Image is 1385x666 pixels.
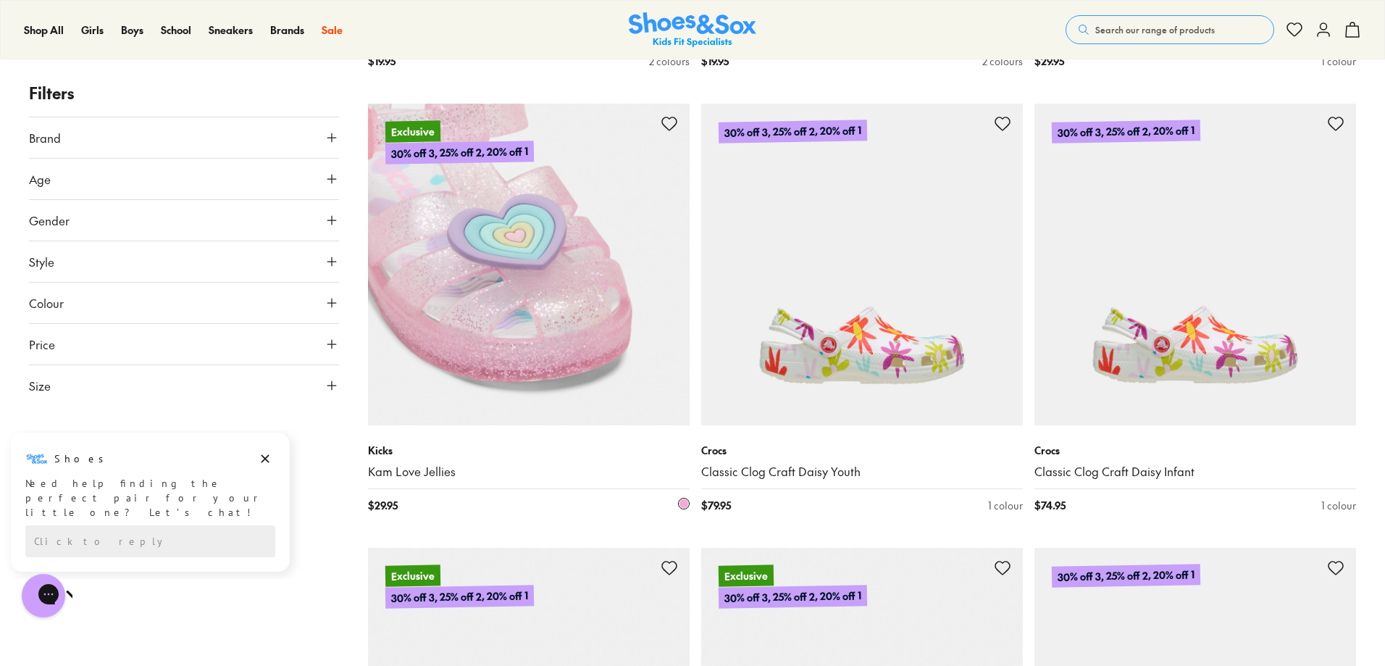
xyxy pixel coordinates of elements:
[25,17,49,40] img: Shoes logo
[11,17,290,89] div: Message from Shoes. Need help finding the perfect pair for your little one? Let’s chat!
[29,377,51,394] span: Size
[161,22,191,37] span: School
[81,22,104,37] span: Girls
[25,95,275,127] div: Reply to the campaigns
[29,129,61,146] span: Brand
[29,283,339,323] button: Colour
[29,336,55,353] span: Price
[385,565,440,586] p: Exclusive
[54,21,112,36] h3: Shoes
[368,54,396,69] span: $ 19.95
[29,170,51,188] span: Age
[25,46,275,89] div: Need help finding the perfect pair for your little one? Let’s chat!
[368,104,690,425] a: Exclusive30% off 3, 25% off 2, 20% off 1
[29,212,70,229] span: Gender
[701,104,1023,425] a: 30% off 3, 25% off 2, 20% off 1
[1034,443,1356,458] p: Crocs
[29,365,339,406] button: Size
[719,120,867,143] p: 30% off 3, 25% off 2, 20% off 1
[1034,498,1066,513] span: $ 74.95
[322,22,343,38] a: Sale
[270,22,304,37] span: Brands
[29,117,339,158] button: Brand
[701,464,1023,480] a: Classic Clog Craft Daisy Youth
[1052,120,1200,143] p: 30% off 3, 25% off 2, 20% off 1
[29,159,339,199] button: Age
[24,22,64,37] span: Shop All
[24,22,64,38] a: Shop All
[121,22,143,38] a: Boys
[209,22,253,37] span: Sneakers
[988,498,1023,513] div: 1 colour
[1321,54,1356,69] div: 1 colour
[385,585,534,609] p: 30% off 3, 25% off 2, 20% off 1
[1066,15,1274,44] button: Search our range of products
[121,22,143,37] span: Boys
[982,54,1023,69] div: 2 colours
[701,54,729,69] span: $ 19.95
[719,565,774,586] p: Exclusive
[385,119,441,143] p: Exclusive
[629,12,756,48] a: Shoes & Sox
[629,12,756,48] img: SNS_Logo_Responsive.svg
[368,464,690,480] a: Kam Love Jellies
[81,22,104,38] a: Girls
[385,137,535,168] p: 30% off 3, 25% off 2, 20% off 1
[649,54,690,69] div: 2 colours
[322,22,343,37] span: Sale
[1321,498,1356,513] div: 1 colour
[1034,104,1356,425] a: 30% off 3, 25% off 2, 20% off 1
[29,253,54,270] span: Style
[29,81,339,105] p: Filters
[14,569,72,623] iframe: Gorgias live chat messenger
[701,498,731,513] span: $ 79.95
[368,498,398,513] span: $ 29.95
[29,324,339,365] button: Price
[29,241,339,282] button: Style
[29,200,339,241] button: Gender
[1095,23,1215,36] span: Search our range of products
[29,294,64,312] span: Colour
[11,2,290,141] div: Campaign message
[1052,564,1200,588] p: 30% off 3, 25% off 2, 20% off 1
[701,443,1023,458] p: Crocs
[1034,54,1064,69] span: $ 29.95
[255,18,275,38] button: Dismiss campaign
[209,22,253,38] a: Sneakers
[1034,464,1356,480] a: Classic Clog Craft Daisy Infant
[719,585,867,609] p: 30% off 3, 25% off 2, 20% off 1
[270,22,304,38] a: Brands
[368,443,690,458] p: Kicks
[161,22,191,38] a: School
